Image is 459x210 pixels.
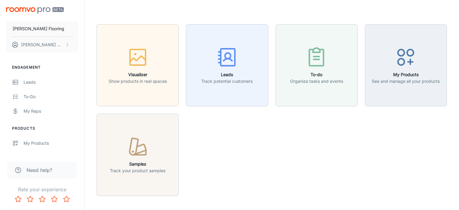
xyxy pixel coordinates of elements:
[97,24,179,106] button: VisualizerShow products in real spaces
[24,193,36,205] button: Rate 2 star
[186,24,268,106] button: LeadsTrack potential customers
[97,151,179,157] a: SamplesTrack your product samples
[24,79,78,86] div: Leads
[290,71,343,78] h6: To-do
[365,62,447,68] a: My ProductsSee and manage all your products
[13,25,64,32] p: [PERSON_NAME] Flooring
[24,108,78,115] div: My Reps
[6,7,64,14] img: Roomvo PRO Beta
[6,21,78,37] button: [PERSON_NAME] Flooring
[290,78,343,85] p: Organize tasks and events
[24,93,78,100] div: To-do
[201,78,253,85] p: Track potential customers
[27,166,52,174] span: Need help?
[109,78,167,85] p: Show products in real spaces
[24,140,78,147] div: My Products
[109,71,167,78] h6: Visualizer
[60,193,72,205] button: Rate 5 star
[201,71,253,78] h6: Leads
[21,41,64,48] p: [PERSON_NAME] Wood
[276,24,358,106] button: To-doOrganize tasks and events
[36,193,48,205] button: Rate 3 star
[12,193,24,205] button: Rate 1 star
[48,193,60,205] button: Rate 4 star
[24,154,78,161] div: Suppliers
[110,167,165,174] p: Track your product samples
[186,62,268,68] a: LeadsTrack potential customers
[372,71,440,78] h6: My Products
[365,24,447,106] button: My ProductsSee and manage all your products
[97,114,179,196] button: SamplesTrack your product samples
[372,78,440,85] p: See and manage all your products
[110,161,165,167] h6: Samples
[276,62,358,68] a: To-doOrganize tasks and events
[6,37,78,53] button: [PERSON_NAME] Wood
[5,186,79,193] p: Rate your experience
